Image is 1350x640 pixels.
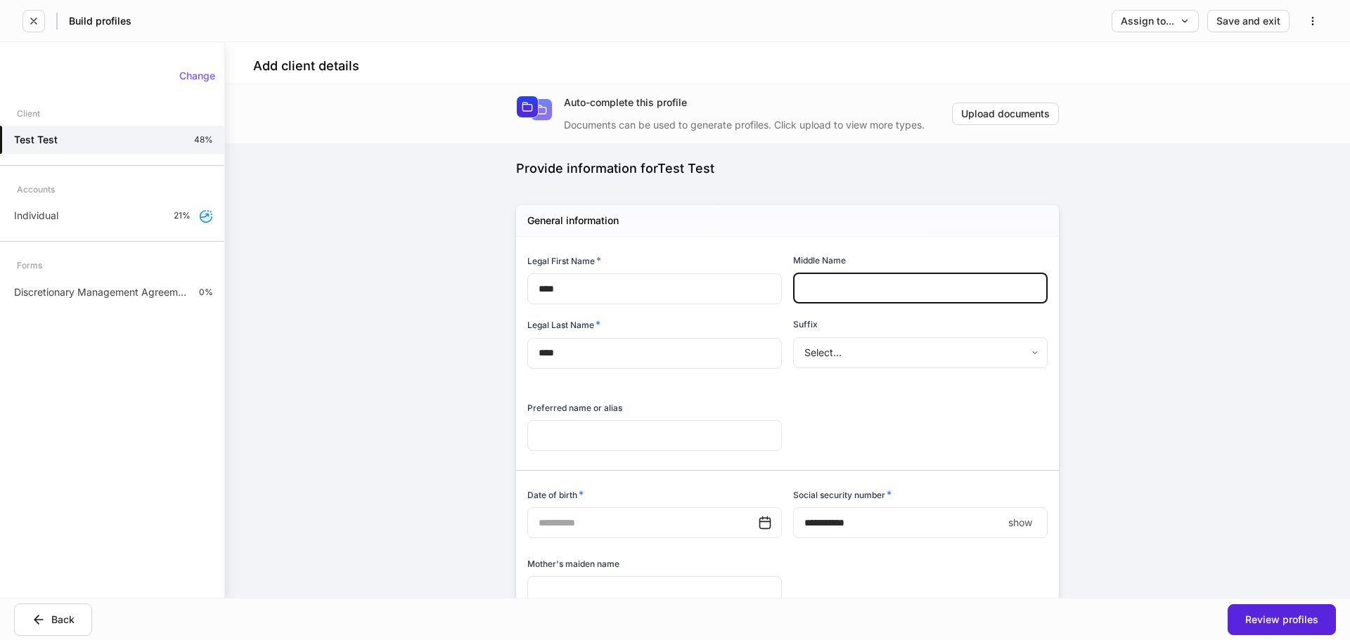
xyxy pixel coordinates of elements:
[527,557,619,570] h6: Mother's maiden name
[32,613,75,627] div: Back
[793,318,818,331] h6: Suffix
[527,488,584,502] h6: Date of birth
[14,133,58,147] h5: Test Test
[1112,10,1199,32] button: Assign to...
[516,160,1059,177] div: Provide information for Test Test
[793,488,892,502] h6: Social security number
[1121,16,1190,26] div: Assign to...
[69,14,131,28] h5: Build profiles
[527,401,622,414] h6: Preferred name or alias
[1216,16,1280,26] div: Save and exit
[961,109,1050,119] div: Upload documents
[564,96,952,110] div: Auto-complete this profile
[14,209,58,223] p: Individual
[253,58,359,74] h4: Add client details
[1207,10,1290,32] button: Save and exit
[793,337,1047,368] div: Select...
[952,103,1059,125] button: Upload documents
[199,287,213,298] p: 0%
[17,253,42,277] div: Forms
[170,65,224,87] button: Change
[527,214,619,228] h5: General information
[527,254,601,268] h6: Legal First Name
[14,285,188,299] p: Discretionary Management Agreement - FI Products
[527,318,600,332] h6: Legal Last Name
[793,254,846,267] h6: Middle Name
[1008,516,1032,530] p: show
[564,110,952,132] div: Documents can be used to generate profiles. Click upload to view more types.
[14,603,92,636] button: Back
[1228,604,1336,635] button: Review profiles
[17,101,40,126] div: Client
[1245,615,1318,625] div: Review profiles
[179,71,215,81] div: Change
[17,177,55,202] div: Accounts
[174,210,191,221] p: 21%
[194,134,213,145] p: 48%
